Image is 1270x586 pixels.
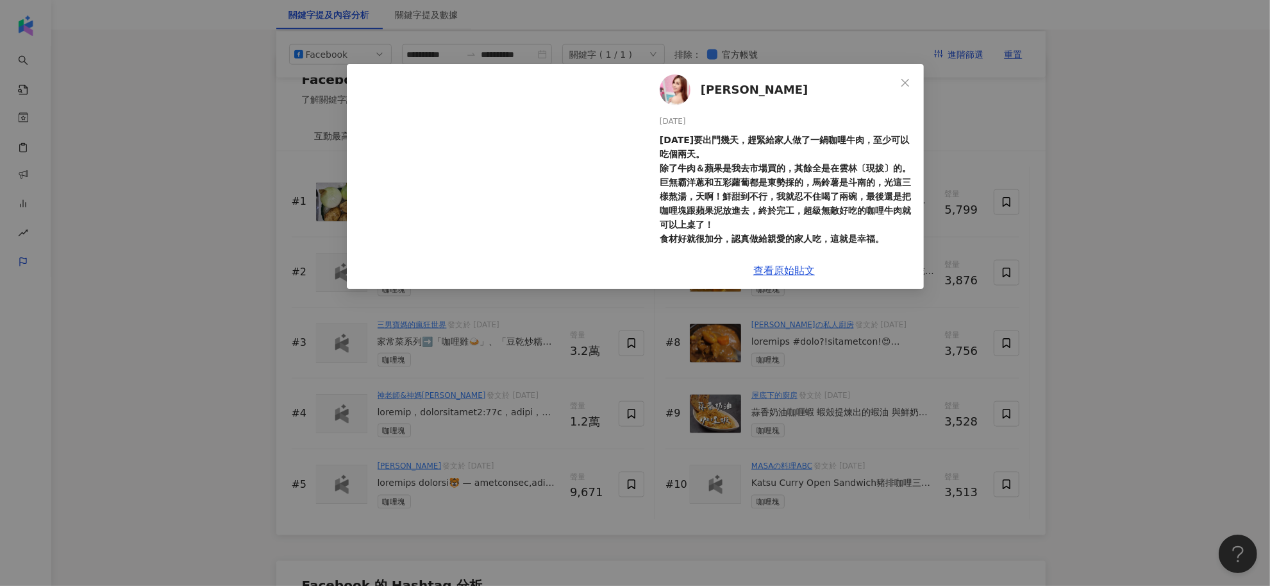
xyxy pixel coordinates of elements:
img: KOL Avatar [660,74,690,105]
div: [DATE]要出門幾天，趕緊給家人做了一鍋咖哩牛肉，至少可以吃個兩天。 除了牛肉＆蘋果是我去市場買的，其餘全是在雲林〔現拔〕的。 巨無霸洋蔥和五彩蘿蔔都是東勢採的，馬鈴薯是斗南的，光這三樣熬湯，... [660,133,914,288]
a: 查看原始貼文 [753,264,815,277]
div: [DATE] [660,116,914,128]
span: close [900,78,910,88]
a: KOL Avatar[PERSON_NAME] [660,74,896,105]
button: Close [892,70,918,96]
span: [PERSON_NAME] [701,81,808,99]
